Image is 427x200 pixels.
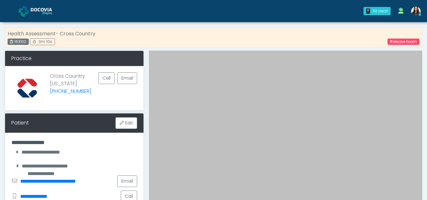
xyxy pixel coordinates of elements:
img: Docovia [19,6,29,16]
div: Practice [5,51,143,66]
div: Patient [11,119,29,127]
a: 0 All clear! [360,4,394,18]
a: [PHONE_NUMBER] [50,88,91,95]
a: Email [117,175,137,187]
img: Docovia [31,8,62,14]
button: Call [98,72,115,84]
a: Docovia [19,1,62,21]
a: Email [117,72,137,84]
img: Viral Patel [411,7,421,16]
button: Edit [115,117,137,129]
p: Cross Country [US_STATE] [50,72,91,99]
div: All clear! [373,8,388,14]
div: 0 [366,8,370,14]
div: 163102 [8,39,29,45]
span: 0m 10s [39,39,52,44]
a: Release Exam [387,39,419,45]
strong: Health Assessment- Cross Country [8,30,95,37]
img: Provider image [11,72,43,104]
